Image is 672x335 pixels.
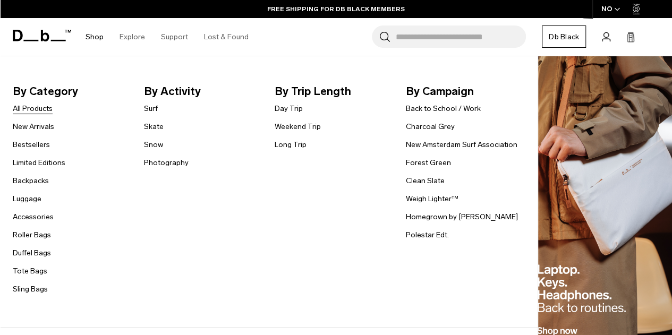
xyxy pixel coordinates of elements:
[120,18,145,56] a: Explore
[161,18,188,56] a: Support
[542,25,586,48] a: Db Black
[13,175,49,186] a: Backpacks
[78,18,257,56] nav: Main Navigation
[406,121,455,132] a: Charcoal Grey
[13,247,51,259] a: Duffel Bags
[406,175,445,186] a: Clean Slate
[13,121,54,132] a: New Arrivals
[13,103,53,114] a: All Products
[275,139,307,150] a: Long Trip
[406,229,449,240] a: Polestar Edt.
[13,157,65,168] a: Limited Editions
[144,103,158,114] a: Surf
[275,121,321,132] a: Weekend Trip
[406,157,451,168] a: Forest Green
[144,121,164,132] a: Skate
[406,103,481,114] a: Back to School / Work
[13,83,127,100] span: By Category
[406,83,520,100] span: By Campaign
[406,193,458,204] a: Weigh Lighter™
[144,157,189,168] a: Photography
[267,4,405,14] a: FREE SHIPPING FOR DB BLACK MEMBERS
[13,229,51,240] a: Roller Bags
[144,139,163,150] a: Snow
[406,139,517,150] a: New Amsterdam Surf Association
[13,284,48,295] a: Sling Bags
[275,103,303,114] a: Day Trip
[86,18,104,56] a: Shop
[13,211,54,222] a: Accessories
[204,18,249,56] a: Lost & Found
[13,193,41,204] a: Luggage
[275,83,389,100] span: By Trip Length
[13,265,47,277] a: Tote Bags
[144,83,258,100] span: By Activity
[13,139,50,150] a: Bestsellers
[406,211,518,222] a: Homegrown by [PERSON_NAME]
